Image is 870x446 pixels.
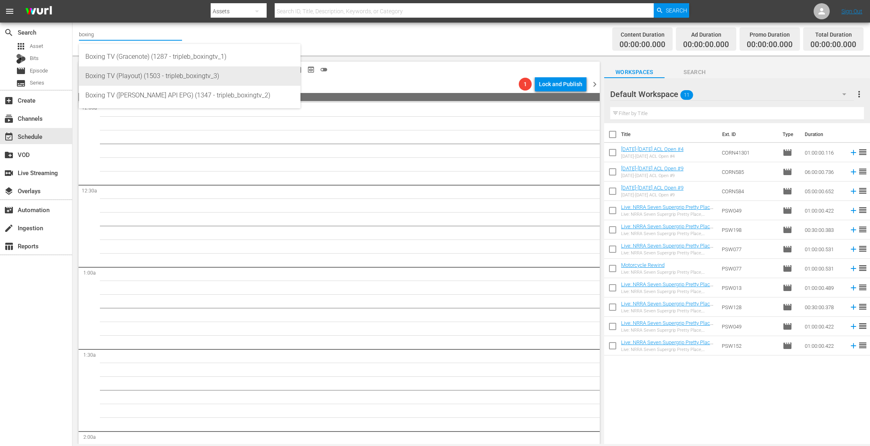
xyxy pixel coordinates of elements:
[590,79,600,89] span: chevron_right
[747,40,793,50] span: 00:00:00.000
[849,264,858,273] svg: Add to Schedule
[4,205,14,215] span: Automation
[802,259,846,278] td: 01:00:00.531
[858,244,868,254] span: reorder
[79,93,600,101] span: 24:00:00.000
[717,123,778,146] th: Ext. ID
[621,250,715,256] div: Live: NRRA Seven Supergrip Pretty Place, [GEOGRAPHIC_DATA]
[858,341,868,350] span: reorder
[4,186,14,196] span: Overlays
[4,114,14,124] span: Channels
[621,320,714,332] a: Live: NRRA Seven Supergrip Pretty Place, [GEOGRAPHIC_DATA]
[783,186,792,196] span: Episode
[778,123,800,146] th: Type
[621,308,715,314] div: Live: NRRA Seven Supergrip Pretty Place, [GEOGRAPHIC_DATA]
[802,162,846,182] td: 06:00:00.736
[858,321,868,331] span: reorder
[849,225,858,234] svg: Add to Schedule
[604,67,665,77] span: Workspaces
[719,297,779,317] td: PSW128
[858,147,868,157] span: reorder
[802,201,846,220] td: 01:00:00.422
[621,204,714,216] a: Live: NRRA Seven Supergrip Pretty Place, [GEOGRAPHIC_DATA]
[683,29,729,40] div: Ad Duration
[619,29,665,40] div: Content Duration
[858,263,868,273] span: reorder
[849,167,858,176] svg: Add to Schedule
[810,40,856,50] span: 00:00:00.000
[719,259,779,278] td: PSW077
[621,243,714,255] a: Live: NRRA Seven Supergrip Pretty Place, [GEOGRAPHIC_DATA]
[621,185,684,191] a: [DATE]-[DATE] ACL Open #9
[85,86,294,105] div: Boxing TV ([PERSON_NAME] API EPG) (1347 - tripleb_boxingtv_2)
[665,67,725,77] span: Search
[621,165,684,171] a: [DATE]-[DATE] ACL Open #9
[783,341,792,351] span: Episode
[317,63,330,76] span: 24 hours Lineup View is OFF
[4,150,14,160] span: VOD
[802,220,846,240] td: 00:30:00.383
[802,240,846,259] td: 01:00:00.531
[858,225,868,234] span: reorder
[4,96,14,105] span: Create
[858,302,868,312] span: reorder
[621,281,714,293] a: Live: NRRA Seven Supergrip Pretty Place, [GEOGRAPHIC_DATA]
[16,66,26,76] span: Episode
[854,85,864,104] button: more_vert
[849,245,858,254] svg: Add to Schedule
[849,303,858,312] svg: Add to Schedule
[841,8,862,14] a: Sign Out
[539,77,582,91] div: Lock and Publish
[16,78,26,88] span: Series
[747,29,793,40] div: Promo Duration
[783,302,792,312] span: Episode
[30,42,43,50] span: Asset
[849,206,858,215] svg: Add to Schedule
[666,3,687,18] span: Search
[85,66,294,86] div: Boxing TV (Playout) (1503 - tripleb_boxingtv_3)
[719,317,779,336] td: PSW049
[783,225,792,235] span: Episode
[783,322,792,331] span: Episode
[621,289,715,294] div: Live: NRRA Seven Supergrip Pretty Place, [GEOGRAPHIC_DATA]
[719,278,779,297] td: PSW013
[619,40,665,50] span: 00:00:00.000
[610,83,854,105] div: Default Workspace
[4,132,14,142] span: Schedule
[304,63,317,76] span: View Backup
[4,242,14,251] span: Reports
[621,223,714,235] a: Live: NRRA Seven Supergrip Pretty Place, [GEOGRAPHIC_DATA]
[783,264,792,273] span: Episode
[30,67,48,75] span: Episode
[719,336,779,355] td: PSW152
[683,40,729,50] span: 00:00:00.000
[719,220,779,240] td: PSW198
[621,173,684,178] div: [DATE]-[DATE] ACL Open #9
[535,77,586,91] button: Lock and Publish
[719,143,779,162] td: CORN41301
[719,240,779,259] td: PSW077
[19,2,58,21] img: ans4CAIJ8jUAAAAAAAAAAAAAAAAAAAAAAAAgQb4GAAAAAAAAAAAAAAAAAAAAAAAAJMjXAAAAAAAAAAAAAAAAAAAAAAAAgAT5G...
[16,41,26,51] span: Asset
[621,328,715,333] div: Live: NRRA Seven Supergrip Pretty Place, [GEOGRAPHIC_DATA]
[783,283,792,293] span: Episode
[802,336,846,355] td: 01:00:00.422
[4,28,14,37] span: Search
[621,231,715,236] div: Live: NRRA Seven Supergrip Pretty Place, [GEOGRAPHIC_DATA]
[621,339,714,351] a: Live: NRRA Seven Supergrip Pretty Place, [GEOGRAPHIC_DATA]
[621,262,665,268] a: Motorcycle Rewind
[16,54,26,64] div: Bits
[849,283,858,292] svg: Add to Schedule
[802,278,846,297] td: 01:00:00.489
[621,347,715,352] div: Live: NRRA Seven Supergrip Pretty Place, [GEOGRAPHIC_DATA]
[680,87,693,103] span: 11
[654,3,689,18] button: Search
[621,192,684,198] div: [DATE]-[DATE] ACL Open #9
[802,297,846,317] td: 00:30:00.378
[849,148,858,157] svg: Add to Schedule
[858,283,868,292] span: reorder
[85,47,294,66] div: Boxing TV (Gracenote) (1287 - tripleb_boxingtv_1)
[802,317,846,336] td: 01:00:00.422
[783,148,792,157] span: Episode
[320,66,328,74] span: toggle_off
